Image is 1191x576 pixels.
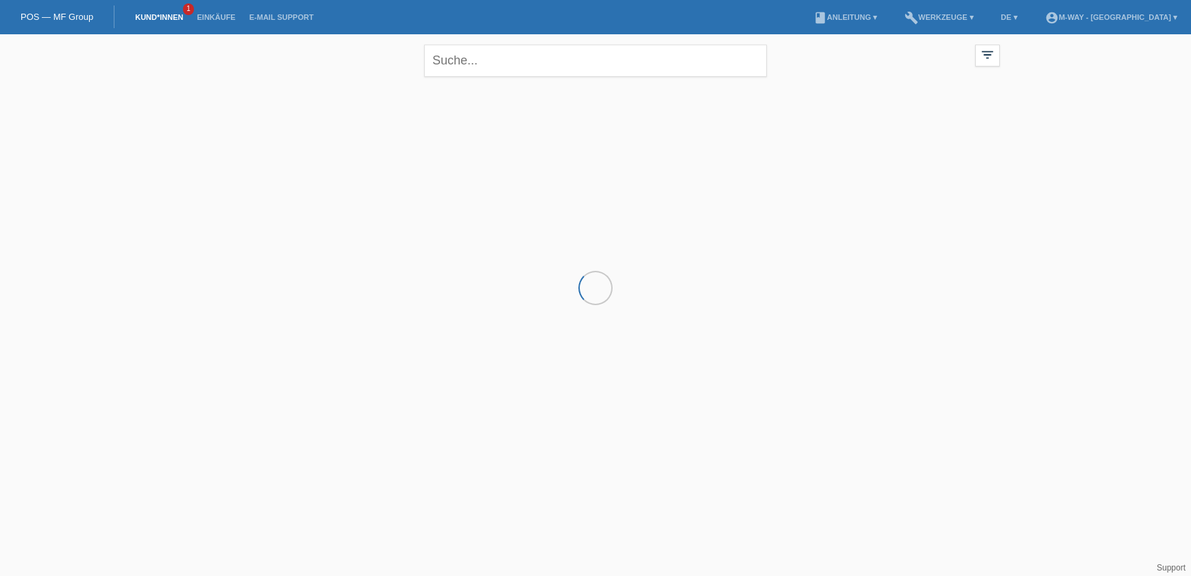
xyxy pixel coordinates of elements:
a: E-Mail Support [243,13,321,21]
a: Kund*innen [128,13,190,21]
span: 1 [183,3,194,15]
a: buildWerkzeuge ▾ [898,13,981,21]
a: Einkäufe [190,13,242,21]
a: account_circlem-way - [GEOGRAPHIC_DATA] ▾ [1038,13,1184,21]
a: bookAnleitung ▾ [807,13,884,21]
i: filter_list [980,47,995,62]
i: book [813,11,827,25]
a: DE ▾ [994,13,1024,21]
i: account_circle [1045,11,1059,25]
a: Support [1157,563,1186,573]
i: build [905,11,918,25]
a: POS — MF Group [21,12,93,22]
input: Suche... [424,45,767,77]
